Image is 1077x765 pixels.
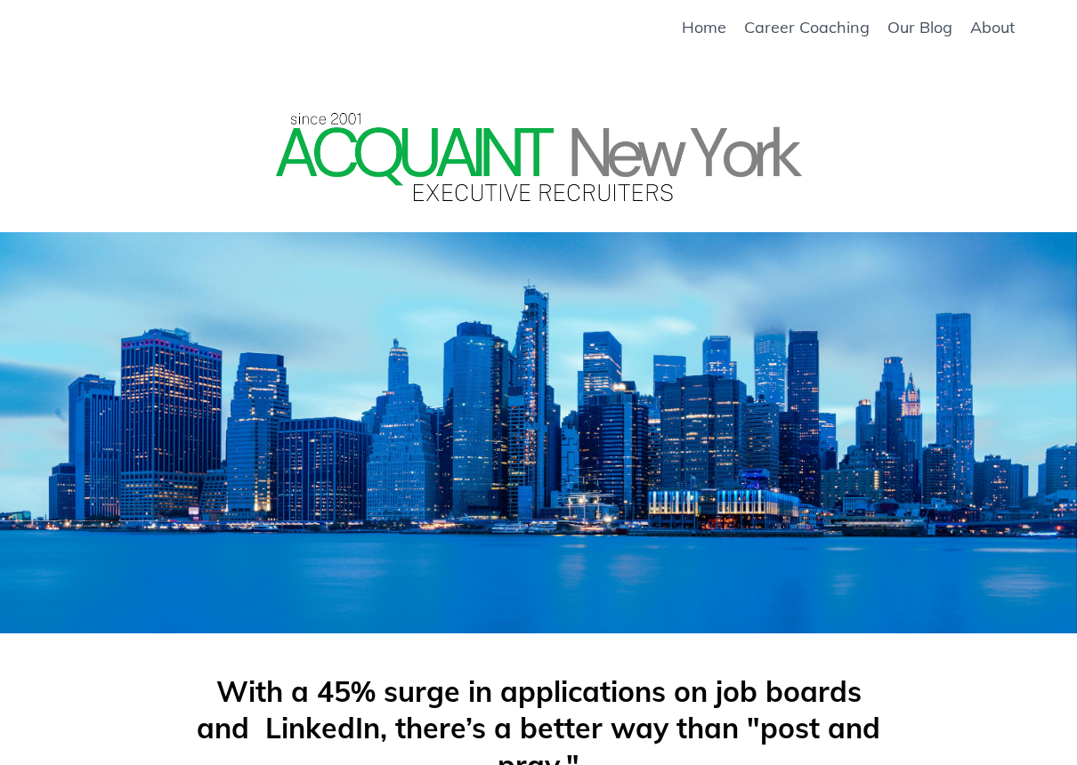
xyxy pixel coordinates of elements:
a: Career Coaching [744,18,870,37]
a: About [970,18,1015,37]
a: Home [682,18,726,37]
img: Amy Cole Connect Recruiting [271,106,806,207]
a: Our Blog [887,18,952,37]
span: With a 45% surge in applications on job boards and LinkedIn, t [197,673,862,746]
